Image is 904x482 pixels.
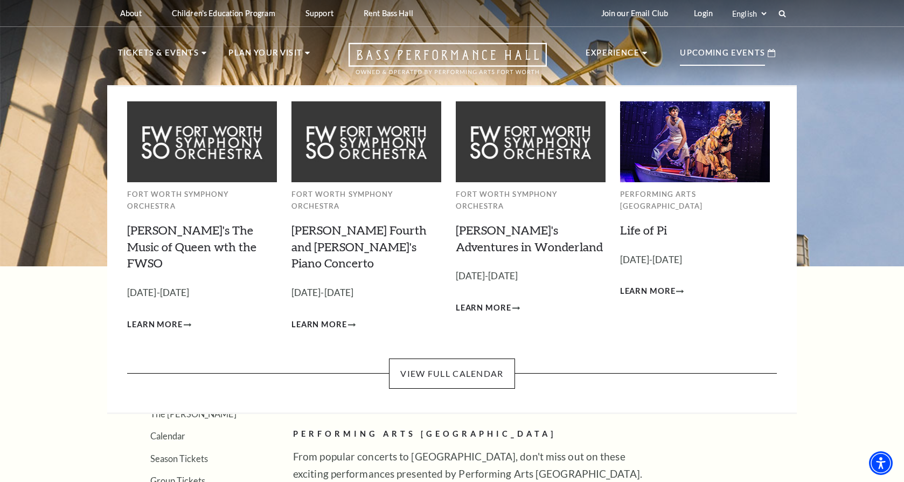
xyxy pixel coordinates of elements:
p: [DATE]-[DATE] [127,285,277,301]
h2: Performing Arts [GEOGRAPHIC_DATA] [293,428,643,441]
p: Upcoming Events [680,46,765,66]
select: Select: [730,9,768,19]
span: Learn More [291,318,347,332]
span: Learn More [456,301,511,315]
p: About [120,9,142,18]
span: Learn More [620,285,676,298]
a: Life of Pi [620,223,667,237]
p: Fort Worth Symphony Orchestra [456,188,606,212]
p: Fort Worth Symphony Orchestra [127,188,277,212]
p: [DATE]-[DATE] [620,252,770,268]
img: Fort Worth Symphony Orchestra [127,101,277,182]
p: Rent Bass Hall [364,9,413,18]
a: Open this option [310,43,586,85]
a: [PERSON_NAME]'s The Music of Queen wth the FWSO [127,223,256,271]
p: Performing Arts [GEOGRAPHIC_DATA] [620,188,770,212]
p: Tickets & Events [118,46,199,66]
p: Support [305,9,333,18]
a: Learn More Windborne's The Music of Queen wth the FWSO [127,318,191,332]
a: [PERSON_NAME] Fourth and [PERSON_NAME]'s Piano Concerto [291,223,427,271]
a: View Full Calendar [389,359,514,389]
p: [DATE]-[DATE] [456,268,606,284]
img: Fort Worth Symphony Orchestra [456,101,606,182]
a: Calendar [150,431,185,441]
a: Learn More Brahms Fourth and Grieg's Piano Concerto [291,318,356,332]
a: Season Tickets [150,453,208,464]
div: Accessibility Menu [869,451,893,475]
a: Learn More Alice's Adventures in Wonderland [456,301,520,315]
a: Learn More Life of Pi [620,285,684,298]
p: Experience [586,46,639,66]
p: Plan Your Visit [228,46,302,66]
img: Fort Worth Symphony Orchestra [291,101,441,182]
p: Fort Worth Symphony Orchestra [291,188,441,212]
p: Children's Education Program [172,9,275,18]
p: [DATE]-[DATE] [291,285,441,301]
a: [PERSON_NAME]'s Adventures in Wonderland [456,223,603,254]
span: Learn More [127,318,183,332]
img: Performing Arts Fort Worth [620,101,770,182]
